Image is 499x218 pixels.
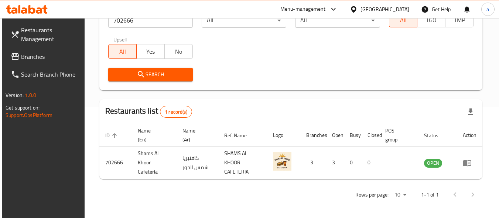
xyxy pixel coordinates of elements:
[6,110,52,120] a: Support.OpsPlatform
[424,131,448,140] span: Status
[105,105,192,118] h2: Restaurants list
[224,131,256,140] span: Ref. Name
[168,46,190,57] span: No
[355,190,389,199] p: Rows per page:
[448,15,471,26] span: TMP
[392,15,414,26] span: All
[5,48,85,66] a: Branches
[392,190,409,201] div: Rows per page:
[160,106,192,118] div: Total records count
[267,124,300,147] th: Logo
[114,70,187,79] span: Search
[5,21,85,48] a: Restaurants Management
[99,124,482,179] table: enhanced table
[21,26,79,43] span: Restaurants Management
[99,147,132,179] td: 702666
[138,126,168,144] span: Name (En)
[21,52,79,61] span: Branches
[6,103,40,113] span: Get support on:
[160,108,192,115] span: 1 record(s)
[21,70,79,79] span: Search Branch Phone
[177,147,219,179] td: كافتيريا شمس الخور
[362,124,379,147] th: Closed
[344,147,362,179] td: 0
[113,37,127,42] label: Upsell
[112,46,134,57] span: All
[486,5,489,13] span: a
[295,13,380,28] div: All
[326,124,344,147] th: Open
[164,44,193,59] button: No
[136,44,165,59] button: Yes
[108,13,193,28] input: Search for restaurant name or ID..
[300,124,326,147] th: Branches
[424,159,442,167] span: OPEN
[360,5,409,13] div: [GEOGRAPHIC_DATA]
[385,126,409,144] span: POS group
[273,152,291,171] img: Shams Al Khoor Cafeteria
[300,147,326,179] td: 3
[202,13,286,28] div: All
[417,13,445,27] button: TGO
[108,44,137,59] button: All
[140,46,162,57] span: Yes
[462,103,479,121] div: Export file
[6,90,24,100] span: Version:
[344,124,362,147] th: Busy
[389,13,417,27] button: All
[326,147,344,179] td: 3
[445,13,474,27] button: TMP
[420,15,442,26] span: TGO
[182,126,210,144] span: Name (Ar)
[25,90,36,100] span: 1.0.0
[105,131,119,140] span: ID
[5,66,85,83] a: Search Branch Phone
[218,147,267,179] td: SHAMS AL KHOOR CAFETERIA
[132,147,177,179] td: Shams Al Khoor Cafeteria
[108,68,193,81] button: Search
[421,190,439,199] p: 1-1 of 1
[457,124,482,147] th: Action
[362,147,379,179] td: 0
[463,158,476,167] div: Menu
[280,5,326,14] div: Menu-management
